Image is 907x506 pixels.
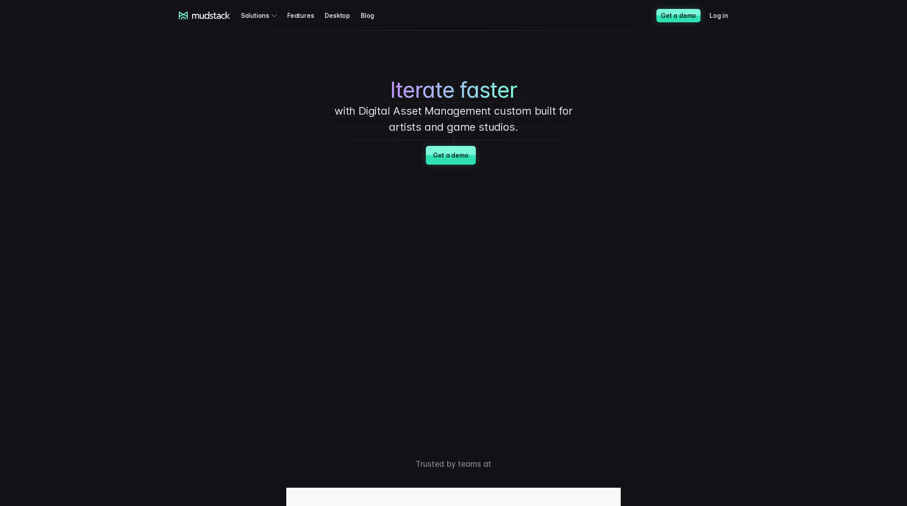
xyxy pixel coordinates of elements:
[709,7,739,24] a: Log in
[426,146,475,165] a: Get a demo
[361,7,385,24] a: Blog
[390,77,517,103] span: Iterate faster
[320,103,587,135] p: with Digital Asset Management custom built for artists and game studios.
[241,7,280,24] div: Solutions
[179,12,230,20] a: mudstack logo
[656,9,701,22] a: Get a demo
[141,458,766,470] p: Trusted by teams at
[287,7,325,24] a: Features
[325,7,361,24] a: Desktop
